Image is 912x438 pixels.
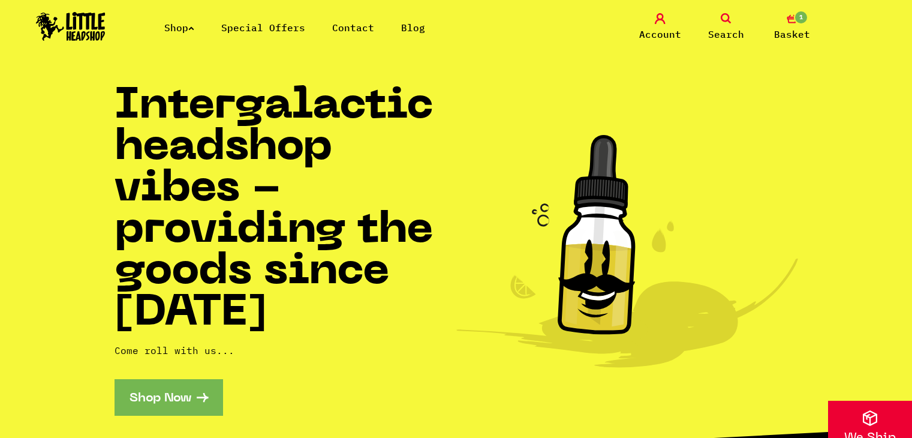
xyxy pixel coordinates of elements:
[794,10,808,25] span: 1
[696,13,756,41] a: Search
[708,27,744,41] span: Search
[762,13,822,41] a: 1 Basket
[221,22,305,34] a: Special Offers
[164,22,194,34] a: Shop
[639,27,681,41] span: Account
[36,12,106,41] img: Little Head Shop Logo
[401,22,425,34] a: Blog
[115,343,456,358] p: Come roll with us...
[332,22,374,34] a: Contact
[115,86,456,335] h1: Intergalactic headshop vibes - providing the goods since [DATE]
[115,379,223,416] a: Shop Now
[774,27,810,41] span: Basket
